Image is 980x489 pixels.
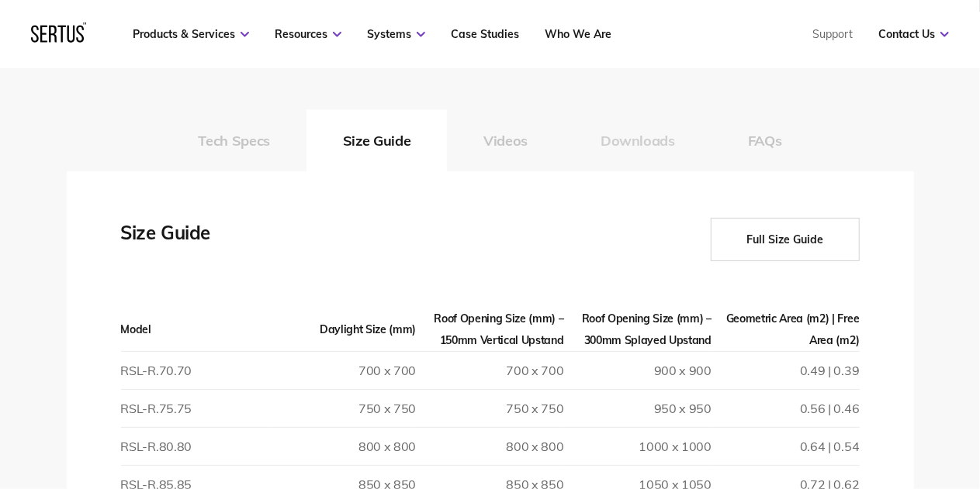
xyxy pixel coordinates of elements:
[121,428,268,466] td: RSL-R.80.80
[447,109,564,171] button: Videos
[711,218,860,261] button: Full Size Guide
[121,308,268,352] th: Model
[564,308,712,352] th: Roof Opening Size (mm) – 300mm Splayed Upstand
[275,27,341,41] a: Resources
[268,352,416,390] td: 700 x 700
[564,428,712,466] td: 1000 x 1000
[416,428,563,466] td: 800 x 800
[268,428,416,466] td: 800 x 800
[121,218,276,261] div: Size Guide
[545,27,611,41] a: Who We Are
[878,27,949,41] a: Contact Us
[133,27,249,41] a: Products & Services
[451,27,519,41] a: Case Studies
[268,308,416,352] th: Daylight Size (mm)
[121,352,268,390] td: RSL-R.70.70
[121,390,268,428] td: RSL-R.75.75
[268,390,416,428] td: 750 x 750
[812,27,853,41] a: Support
[701,309,980,489] iframe: Chat Widget
[416,308,563,352] th: Roof Opening Size (mm) – 150mm Vertical Upstand
[367,27,425,41] a: Systems
[564,390,712,428] td: 950 x 950
[416,352,563,390] td: 700 x 700
[416,390,563,428] td: 750 x 750
[712,109,819,171] button: FAQs
[564,109,712,171] button: Downloads
[564,352,712,390] td: 900 x 900
[712,308,859,352] th: Geometric Area (m2) | Free Area (m2)
[162,109,306,171] button: Tech Specs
